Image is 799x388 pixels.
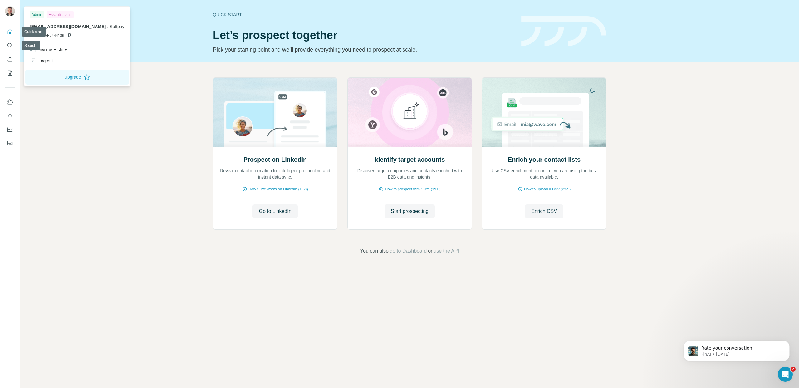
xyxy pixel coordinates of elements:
p: Use CSV enrichment to confirm you are using the best data available. [488,168,600,180]
img: Enrich your contact lists [482,78,606,147]
span: [EMAIL_ADDRESS][DOMAIN_NAME] [30,24,106,29]
button: Quick start [5,26,15,37]
span: How to upload a CSV (2:59) [524,186,571,192]
img: Prospect on LinkedIn [213,78,337,147]
button: Use Surfe on LinkedIn [5,96,15,108]
h2: Prospect on LinkedIn [243,155,307,164]
img: Identify target accounts [347,78,472,147]
div: Quick start [213,12,514,18]
button: Enrich CSV [525,204,563,218]
h2: Enrich your contact lists [508,155,581,164]
span: How Surfe works on LinkedIn (1:58) [248,186,308,192]
iframe: Intercom live chat [778,367,793,382]
span: PIPEDRIVE7444186 [30,33,64,38]
button: go to Dashboard [390,247,427,255]
button: Use Surfe API [5,110,15,121]
button: Start prospecting [385,204,435,218]
span: How to prospect with Surfe (1:30) [385,186,440,192]
img: Avatar [5,6,15,16]
div: Essential plan [47,11,74,18]
span: 2 [791,367,796,372]
span: You can also [360,247,389,255]
div: Admin [30,11,44,18]
span: Softpay [110,24,124,29]
button: use the API [434,247,459,255]
span: Enrich CSV [531,208,557,215]
button: My lists [5,67,15,79]
img: banner [521,16,606,47]
button: Dashboard [5,124,15,135]
span: . [107,24,108,29]
p: Pick your starting point and we’ll provide everything you need to prospect at scale. [213,45,514,54]
p: Discover target companies and contacts enriched with B2B data and insights. [354,168,465,180]
span: Go to LinkedIn [259,208,291,215]
iframe: Intercom notifications message [674,327,799,371]
div: Invoice History [30,47,67,53]
h1: Let’s prospect together [213,29,514,42]
button: Feedback [5,138,15,149]
button: Enrich CSV [5,54,15,65]
p: Reveal contact information for intelligent prospecting and instant data sync. [219,168,331,180]
button: Go to LinkedIn [252,204,297,218]
div: Log out [30,58,53,64]
h2: Identify target accounts [375,155,445,164]
button: Upgrade [25,70,129,85]
span: or [428,247,432,255]
button: Search [5,40,15,51]
span: Start prospecting [391,208,429,215]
